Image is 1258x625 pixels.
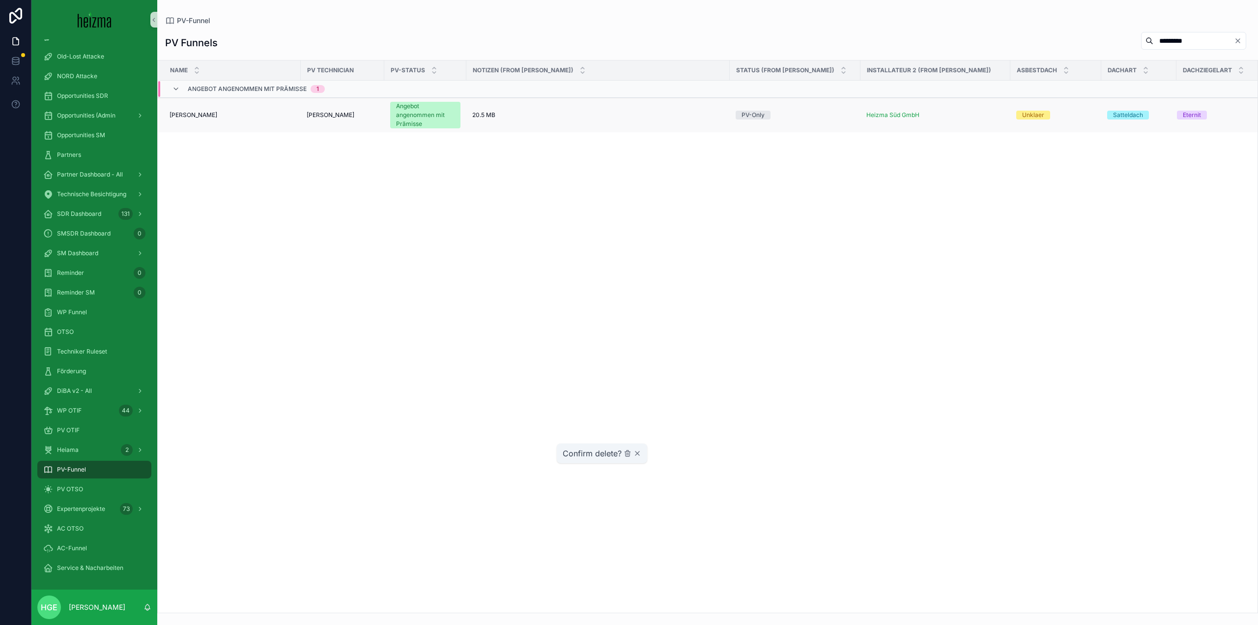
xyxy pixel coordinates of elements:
[1017,66,1057,74] span: Asbestdach
[165,16,210,26] a: PV-Funnel
[390,102,460,128] a: Angebot angenommen mit Prämisse
[57,485,83,493] span: PV OTSO
[57,426,80,434] span: PV OTIF
[37,126,151,144] a: Opportunities SM
[121,444,133,456] div: 2
[134,287,145,298] div: 0
[37,559,151,577] a: Service & Nacharbeiten
[41,601,57,613] span: HGE
[170,111,295,119] a: [PERSON_NAME]
[57,171,123,179] span: Partner Dashboard - All
[57,505,105,513] span: Expertenprojekte
[78,12,112,28] img: App logo
[307,66,354,74] span: PV Technician
[37,382,151,400] a: DiBA v2 - All
[170,66,188,74] span: Name
[37,323,151,341] a: OTSO
[866,111,919,119] a: Heizma Süd GmbH
[37,264,151,282] a: Reminder0
[316,85,319,93] div: 1
[37,461,151,478] a: PV-Funnel
[1183,111,1201,119] div: Eternit
[37,67,151,85] a: NORD Attacke
[742,111,765,119] div: PV-Only
[57,210,101,218] span: SDR Dashboard
[1108,66,1137,74] span: Dachart
[867,66,991,74] span: Installateur 2 (from [PERSON_NAME])
[57,348,107,356] span: Techniker Ruleset
[1107,111,1171,119] a: Satteldach
[37,107,151,124] a: Opportunities (Admin
[37,185,151,203] a: Technische Besichtigung
[1016,111,1095,119] a: Unklaer
[307,111,354,119] span: [PERSON_NAME]
[37,244,151,262] a: SM Dashboard
[118,208,133,220] div: 131
[37,520,151,537] a: AC OTSO
[37,87,151,105] a: Opportunities SDR
[57,72,97,80] span: NORD Attacke
[37,539,151,557] a: AC-Funnel
[57,230,111,238] span: SMSDR Dashboard
[37,284,151,301] a: Reminder SM0
[57,289,95,297] span: Reminder SM
[37,205,151,223] a: SDR Dashboard131
[69,602,125,612] p: [PERSON_NAME]
[188,85,307,93] span: Angebot angenommen mit Prämisse
[37,500,151,518] a: Expertenprojekte73
[57,131,105,139] span: Opportunities SM
[1113,111,1143,119] div: Satteldach
[57,151,81,159] span: Partners
[165,36,218,50] h1: PV Funnels
[563,447,622,459] span: Confirm delete?
[57,367,86,375] span: Förderung
[1022,111,1044,119] div: Unklaer
[170,111,217,119] span: [PERSON_NAME]
[1183,66,1232,74] span: Dachziegelart
[37,225,151,242] a: SMSDR Dashboard0
[120,503,133,515] div: 73
[57,328,74,336] span: OTSO
[473,66,573,74] span: Notizen (from [PERSON_NAME])
[31,39,157,590] div: scrollable content
[57,466,86,474] span: PV-Funnel
[37,343,151,360] a: Techniker Ruleset
[57,525,84,533] span: AC OTSO
[57,112,115,119] span: Opportunities (Admin
[57,387,92,395] span: DiBA v2 - All
[57,249,98,257] span: SM Dashboard
[37,146,151,164] a: Partners
[37,441,151,459] a: Heiama2
[37,166,151,183] a: Partner Dashboard - All
[57,446,79,454] span: Heiama
[37,303,151,321] a: WP Funnel
[134,228,145,239] div: 0
[736,111,855,119] a: PV-Only
[57,308,87,316] span: WP Funnel
[57,190,126,198] span: Technische Besichtigung
[37,480,151,498] a: PV OTSO
[37,421,151,439] a: PV OTIF
[391,66,425,74] span: PV-Status
[57,544,87,552] span: AC-Funnel
[472,111,724,119] a: 20.5 MB
[57,92,108,100] span: Opportunities SDR
[736,66,834,74] span: Status (from [PERSON_NAME])
[396,102,455,128] div: Angebot angenommen mit Prämisse
[177,16,210,26] span: PV-Funnel
[57,269,84,277] span: Reminder
[119,405,133,417] div: 44
[307,111,378,119] a: [PERSON_NAME]
[866,111,1004,119] a: Heizma Süd GmbH
[37,362,151,380] a: Förderung
[134,267,145,279] div: 0
[37,402,151,419] a: WP OTIF44
[37,48,151,65] a: Old-Lost Attacke
[57,53,104,60] span: Old-Lost Attacke
[57,407,82,415] span: WP OTIF
[1234,37,1246,45] button: Clear
[57,564,123,572] span: Service & Nacharbeiten
[472,111,495,119] span: 20.5 MB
